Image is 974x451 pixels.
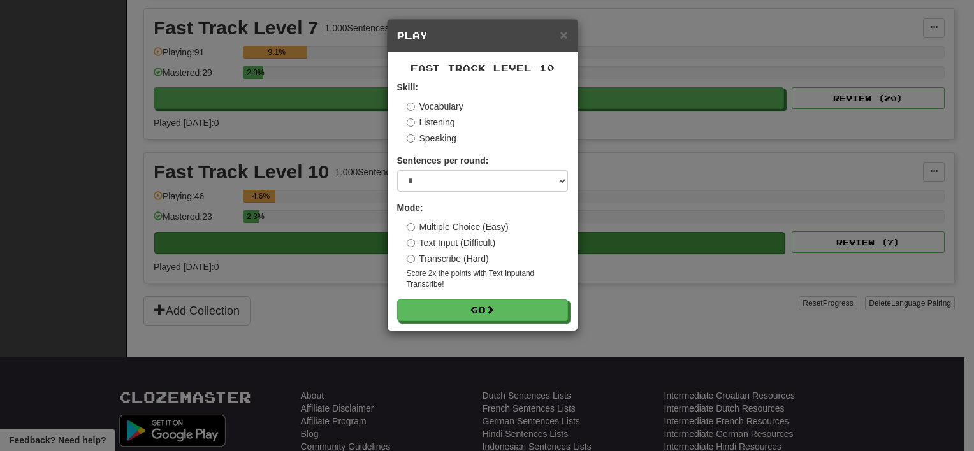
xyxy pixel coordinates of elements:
strong: Mode: [397,203,423,213]
label: Transcribe (Hard) [407,252,489,265]
label: Speaking [407,132,456,145]
small: Score 2x the points with Text Input and Transcribe ! [407,268,568,290]
input: Speaking [407,134,415,143]
h5: Play [397,29,568,42]
input: Transcribe (Hard) [407,255,415,263]
strong: Skill: [397,82,418,92]
button: Go [397,299,568,321]
input: Listening [407,118,415,127]
input: Text Input (Difficult) [407,239,415,247]
label: Listening [407,116,455,129]
label: Multiple Choice (Easy) [407,220,509,233]
span: × [560,27,567,42]
span: Fast Track Level 10 [411,62,555,73]
label: Vocabulary [407,100,463,113]
label: Sentences per round: [397,154,489,167]
input: Multiple Choice (Easy) [407,223,415,231]
button: Close [560,28,567,41]
input: Vocabulary [407,103,415,111]
label: Text Input (Difficult) [407,236,496,249]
